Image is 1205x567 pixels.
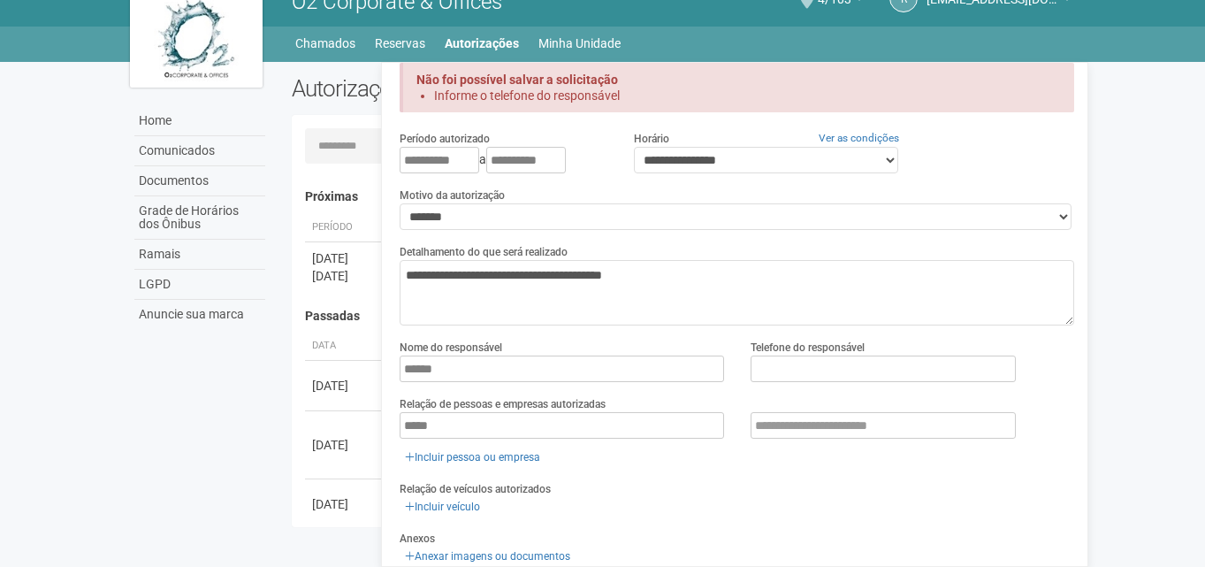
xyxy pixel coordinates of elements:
[134,240,265,270] a: Ramais
[400,448,545,467] a: Incluir pessoa ou empresa
[400,131,490,147] label: Período autorizado
[819,132,899,144] a: Ver as condições
[538,31,621,56] a: Minha Unidade
[400,244,568,260] label: Detalhamento do que será realizado
[292,75,670,102] h2: Autorizações
[312,267,378,285] div: [DATE]
[312,436,378,454] div: [DATE]
[400,481,551,497] label: Relação de veículos autorizados
[134,300,265,329] a: Anuncie sua marca
[305,190,1063,203] h4: Próximas
[305,310,1063,323] h4: Passadas
[305,332,385,361] th: Data
[434,88,1043,103] li: Informe o telefone do responsável
[400,396,606,412] label: Relação de pessoas e empresas autorizadas
[134,270,265,300] a: LGPD
[375,31,425,56] a: Reservas
[400,188,505,203] label: Motivo da autorização
[400,340,502,356] label: Nome do responsável
[400,147,606,173] div: a
[400,531,435,547] label: Anexos
[134,196,265,240] a: Grade de Horários dos Ônibus
[134,106,265,136] a: Home
[312,377,378,395] div: [DATE]
[634,131,669,147] label: Horário
[134,136,265,166] a: Comunicados
[295,31,355,56] a: Chamados
[400,497,485,517] a: Incluir veículo
[400,547,576,566] a: Anexar imagens ou documentos
[751,340,865,356] label: Telefone do responsável
[312,495,378,513] div: [DATE]
[305,213,385,242] th: Período
[134,166,265,196] a: Documentos
[416,73,618,87] strong: Não foi possível salvar a solicitação
[445,31,519,56] a: Autorizações
[312,249,378,267] div: [DATE]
